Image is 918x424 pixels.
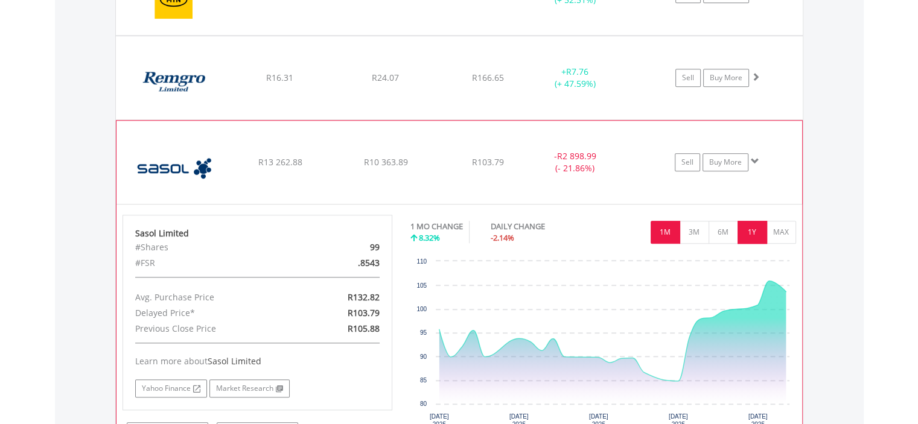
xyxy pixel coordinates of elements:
[126,290,301,305] div: Avg. Purchase Price
[135,355,380,367] div: Learn more about
[348,307,380,318] span: R103.79
[416,282,427,289] text: 105
[301,255,389,271] div: .8543
[420,377,427,384] text: 85
[530,66,621,90] div: + (+ 47.59%)
[675,69,701,87] a: Sell
[651,221,680,244] button: 1M
[566,66,588,77] span: R7.76
[675,153,700,171] a: Sell
[420,400,427,407] text: 80
[266,72,293,83] span: R16.31
[410,221,463,232] div: 1 MO CHANGE
[363,156,407,168] span: R10 363.89
[348,291,380,303] span: R132.82
[416,306,427,312] text: 100
[348,323,380,334] span: R105.88
[416,258,427,265] text: 110
[209,379,290,397] a: Market Research
[420,329,427,336] text: 95
[529,150,620,174] div: - (- 21.86%)
[767,221,796,244] button: MAX
[258,156,302,168] span: R13 262.88
[135,227,380,239] div: Sasol Limited
[472,156,504,168] span: R103.79
[122,51,226,116] img: EQU.ZA.REM.png
[419,232,440,243] span: 8.32%
[556,150,596,162] span: R2 898.99
[491,232,514,243] span: -2.14%
[123,136,226,201] img: EQU.ZA.SOL.png
[420,353,427,360] text: 90
[472,72,504,83] span: R166.65
[491,221,587,232] div: DAILY CHANGE
[703,69,749,87] a: Buy More
[709,221,738,244] button: 6M
[372,72,399,83] span: R24.07
[135,379,207,397] a: Yahoo Finance
[301,239,389,255] div: 99
[738,221,767,244] button: 1Y
[126,255,301,271] div: #FSR
[126,239,301,255] div: #Shares
[208,355,261,367] span: Sasol Limited
[126,321,301,337] div: Previous Close Price
[680,221,709,244] button: 3M
[126,305,301,321] div: Delayed Price*
[703,153,748,171] a: Buy More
